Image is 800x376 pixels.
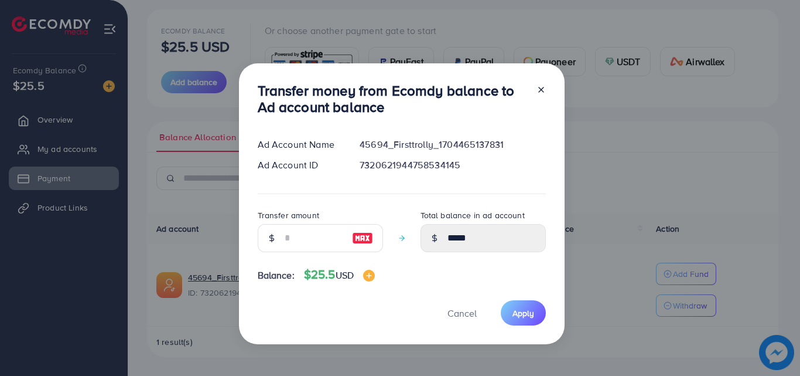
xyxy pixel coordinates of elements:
[350,138,555,151] div: 45694_Firsttrolly_1704465137831
[363,270,375,282] img: image
[352,231,373,245] img: image
[248,138,351,151] div: Ad Account Name
[433,300,491,326] button: Cancel
[336,269,354,282] span: USD
[501,300,546,326] button: Apply
[248,158,351,172] div: Ad Account ID
[258,209,319,221] label: Transfer amount
[512,307,534,319] span: Apply
[304,267,375,282] h4: $25.5
[258,82,527,116] h3: Transfer money from Ecomdy balance to Ad account balance
[258,269,295,282] span: Balance:
[447,307,477,320] span: Cancel
[420,209,525,221] label: Total balance in ad account
[350,158,555,172] div: 7320621944758534145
